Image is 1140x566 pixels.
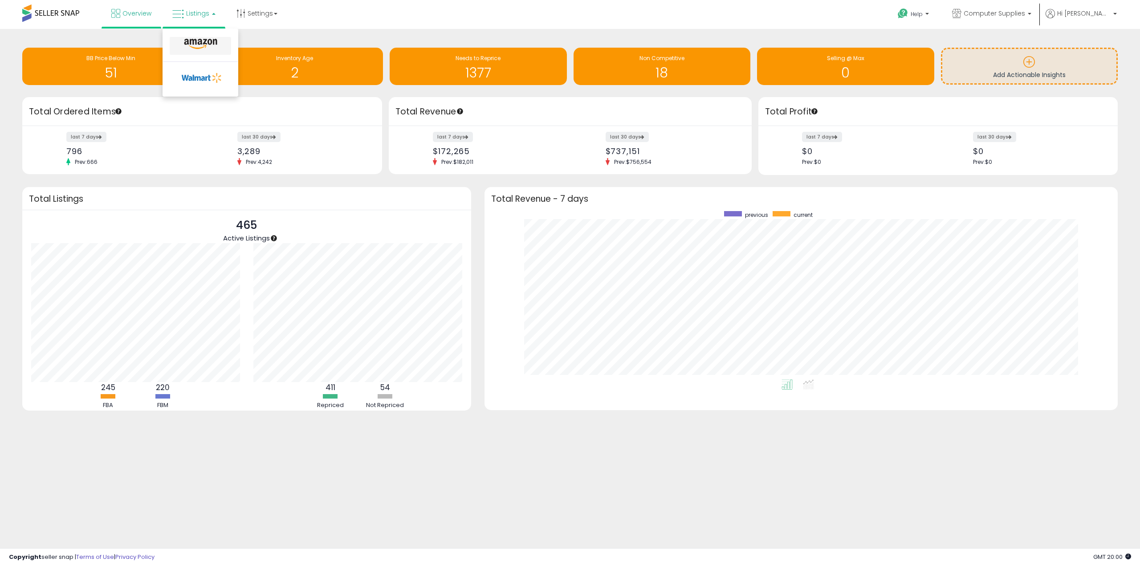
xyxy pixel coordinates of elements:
[223,233,270,243] span: Active Listings
[70,158,102,166] span: Prev: 666
[223,217,270,234] p: 465
[964,9,1025,18] span: Computer Supplies
[156,382,170,393] b: 220
[891,1,938,29] a: Help
[827,54,864,62] span: Selling @ Max
[973,158,992,166] span: Prev: $0
[186,9,209,18] span: Listings
[433,132,473,142] label: last 7 days
[395,106,745,118] h3: Total Revenue
[114,107,122,115] div: Tooltip anchor
[1046,9,1117,29] a: Hi [PERSON_NAME]
[241,158,277,166] span: Prev: 4,242
[101,382,115,393] b: 245
[81,401,135,410] div: FBA
[390,48,567,85] a: Needs to Reprice 1377
[433,147,563,156] div: $172,265
[326,382,335,393] b: 411
[66,147,195,156] div: 796
[1057,9,1111,18] span: Hi [PERSON_NAME]
[761,65,930,80] h1: 0
[27,65,195,80] h1: 51
[358,401,412,410] div: Not Repriced
[29,195,464,202] h3: Total Listings
[606,132,649,142] label: last 30 days
[610,158,656,166] span: Prev: $756,554
[911,10,923,18] span: Help
[86,54,135,62] span: BB Price Below Min
[802,147,931,156] div: $0
[22,48,199,85] a: BB Price Below Min 51
[237,147,366,156] div: 3,289
[491,195,1111,202] h3: Total Revenue - 7 days
[973,147,1102,156] div: $0
[211,65,379,80] h1: 2
[606,147,736,156] div: $737,151
[437,158,478,166] span: Prev: $182,011
[237,132,281,142] label: last 30 days
[206,48,383,85] a: Inventory Age 2
[122,9,151,18] span: Overview
[802,132,842,142] label: last 7 days
[394,65,562,80] h1: 1377
[639,54,684,62] span: Non Competitive
[765,106,1111,118] h3: Total Profit
[897,8,908,19] i: Get Help
[574,48,751,85] a: Non Competitive 18
[802,158,821,166] span: Prev: $0
[993,70,1066,79] span: Add Actionable Insights
[136,401,190,410] div: FBM
[456,54,501,62] span: Needs to Reprice
[794,211,813,219] span: current
[276,54,313,62] span: Inventory Age
[29,106,375,118] h3: Total Ordered Items
[66,132,106,142] label: last 7 days
[745,211,768,219] span: previous
[942,49,1117,83] a: Add Actionable Insights
[304,401,357,410] div: Repriced
[757,48,934,85] a: Selling @ Max 0
[456,107,464,115] div: Tooltip anchor
[380,382,390,393] b: 54
[810,107,818,115] div: Tooltip anchor
[973,132,1016,142] label: last 30 days
[270,234,278,242] div: Tooltip anchor
[578,65,746,80] h1: 18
